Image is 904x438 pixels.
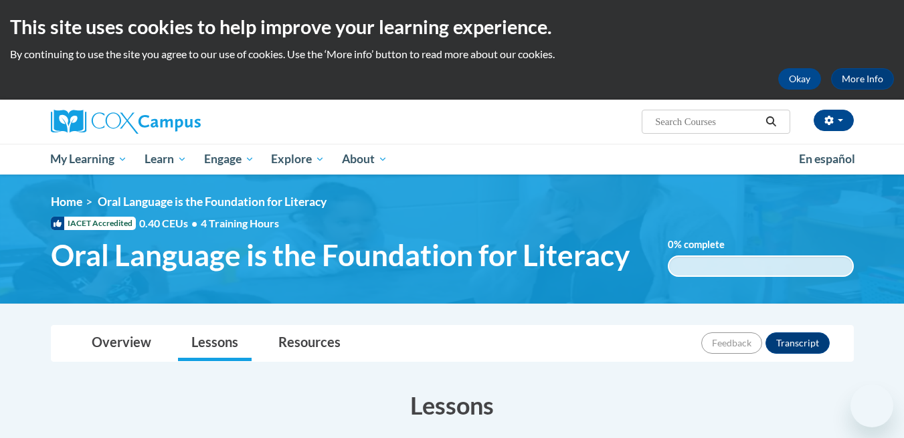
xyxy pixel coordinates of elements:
[204,151,254,167] span: Engage
[31,144,874,175] div: Main menu
[201,217,279,229] span: 4 Training Hours
[342,151,387,167] span: About
[51,195,82,209] a: Home
[98,195,327,209] span: Oral Language is the Foundation for Literacy
[333,144,396,175] a: About
[262,144,333,175] a: Explore
[850,385,893,427] iframe: Button to launch messaging window
[78,326,165,361] a: Overview
[195,144,263,175] a: Engage
[654,114,761,130] input: Search Courses
[51,110,305,134] a: Cox Campus
[765,332,830,354] button: Transcript
[790,145,864,173] a: En español
[50,151,127,167] span: My Learning
[271,151,325,167] span: Explore
[814,110,854,131] button: Account Settings
[51,110,201,134] img: Cox Campus
[51,389,854,422] h3: Lessons
[778,68,821,90] button: Okay
[42,144,137,175] a: My Learning
[701,332,762,354] button: Feedback
[178,326,252,361] a: Lessons
[799,152,855,166] span: En español
[10,47,894,62] p: By continuing to use the site you agree to our use of cookies. Use the ‘More info’ button to read...
[51,217,136,230] span: IACET Accredited
[139,216,201,231] span: 0.40 CEUs
[668,239,674,250] span: 0
[265,326,354,361] a: Resources
[831,68,894,90] a: More Info
[51,237,630,273] span: Oral Language is the Foundation for Literacy
[10,13,894,40] h2: This site uses cookies to help improve your learning experience.
[136,144,195,175] a: Learn
[145,151,187,167] span: Learn
[668,237,745,252] label: % complete
[761,114,781,130] button: Search
[191,217,197,229] span: •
